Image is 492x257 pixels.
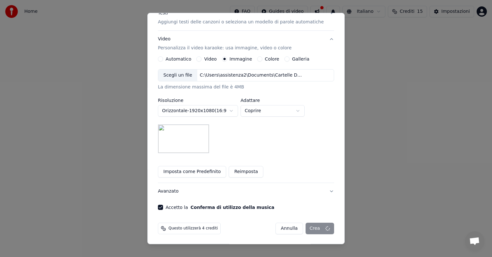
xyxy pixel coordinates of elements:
[265,57,279,61] label: Colore
[166,205,274,210] label: Accetto la
[166,57,191,61] label: Automatico
[158,5,334,30] button: TestiAggiungi testi delle canzoni o seleziona un modello di parole automatiche
[275,223,303,234] button: Annulla
[158,84,334,90] div: La dimensione massima del file è 4MB
[158,183,334,200] button: Avanzato
[241,98,305,103] label: Adattare
[158,10,168,16] div: Testi
[158,70,197,81] div: Scegli un file
[158,31,334,56] button: VideoPersonalizza il video karaoke: usa immagine, video o colore
[158,166,226,178] button: Imposta come Predefinito
[197,72,306,79] div: C:\Users\assistenza2\Documents\Cartelle Desktop\[PERSON_NAME] personale\VIOLE\logo\Logo Le Viole ...
[229,166,263,178] button: Reimposta
[191,205,275,210] button: Accetto la
[158,98,238,103] label: Risoluzione
[292,57,309,61] label: Galleria
[158,56,334,183] div: VideoPersonalizza il video karaoke: usa immagine, video o colore
[158,45,291,51] p: Personalizza il video karaoke: usa immagine, video o colore
[230,57,252,61] label: Immagine
[204,57,217,61] label: Video
[168,226,218,231] span: Questo utilizzerà 4 crediti
[158,19,324,25] p: Aggiungi testi delle canzoni o seleziona un modello di parole automatiche
[158,36,291,51] div: Video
